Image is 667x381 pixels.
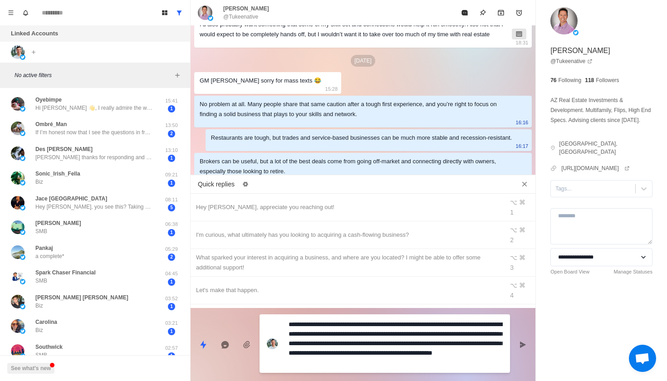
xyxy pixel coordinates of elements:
img: picture [11,45,25,59]
div: Restaurants are tough, but trades and service-based businesses can be much more stable and recess... [211,133,512,143]
button: Board View [157,5,172,20]
img: picture [20,353,25,359]
img: picture [20,205,25,210]
div: ⌥ ⌘ 4 [510,280,530,300]
img: picture [267,338,278,349]
button: Send message [514,336,532,354]
div: What sparked your interest in acquiring a business, and where are you located? I might be able to... [196,253,498,273]
button: Archive [492,4,510,22]
img: picture [11,245,25,259]
p: Des [PERSON_NAME] [35,145,93,153]
span: 5 [168,204,175,211]
p: 05:29 [160,245,183,253]
p: If I’m honest now that I see the questions in front of me I’d say all three . Because I’m so unde... [35,128,153,137]
p: 08:11 [160,196,183,204]
div: I'm curious, what ultimately has you looking to acquiring a cash-flowing business? [196,230,498,240]
p: Sonic_Irish_Fella [35,170,80,178]
img: picture [11,196,25,210]
p: [GEOGRAPHIC_DATA], [GEOGRAPHIC_DATA] [559,140,652,156]
img: picture [550,7,578,34]
img: picture [11,97,25,111]
a: Open Board View [550,268,589,276]
button: Quick replies [194,336,212,354]
a: Open chat [629,345,656,372]
img: picture [198,5,212,20]
p: Linked Accounts [11,29,58,38]
p: 16:16 [516,117,529,127]
p: Biz [35,302,43,310]
button: Reply with AI [216,336,234,354]
div: I’d also probably want something that some of my skill set and connections would help it run smoo... [200,20,512,39]
button: See what's new [7,363,54,374]
img: picture [20,131,25,136]
p: 13:50 [160,122,183,129]
p: 03:52 [160,295,183,303]
img: picture [20,254,25,260]
a: [URL][DOMAIN_NAME] [561,164,630,172]
div: ⌥ ⌘ 1 [510,197,530,217]
span: 1 [168,328,175,335]
p: 03:21 [160,319,183,327]
img: picture [11,147,25,160]
p: 04:45 [160,270,183,278]
span: 1 [168,105,175,112]
p: [PERSON_NAME] thanks for responding and apologies for the late response, what sparked my interest... [35,153,153,161]
p: [PERSON_NAME] [550,45,610,56]
p: 18:31 [516,38,529,48]
p: No active filters [15,71,172,79]
div: Hey [PERSON_NAME], appreciate you reaching out! [196,202,498,212]
div: GM [PERSON_NAME] sorry for mass texts 😂 [200,76,321,86]
p: Biz [35,326,43,334]
span: 1 [168,229,175,236]
p: Following [559,76,582,84]
div: Brokers can be useful, but a lot of the best deals come from going off-market and connecting dire... [200,156,512,176]
p: 09:21 [160,171,183,179]
div: ⌥ ⌘ 3 [510,253,530,273]
p: [DATE] [351,55,375,67]
img: picture [20,230,25,235]
a: @Tukeenative [550,57,593,65]
button: Show all conversations [172,5,186,20]
p: SMB [35,351,47,359]
p: 16:17 [516,141,529,151]
img: picture [20,304,25,309]
p: Carolina [35,318,57,326]
p: 15:41 [160,97,183,105]
p: SMB [35,277,47,285]
p: 06:38 [160,220,183,228]
span: 2 [168,254,175,261]
img: picture [20,106,25,112]
p: 02:57 [160,344,183,352]
img: picture [20,279,25,284]
div: No problem at all. Many people share that same caution after a tough first experience, and you’re... [200,99,512,119]
button: Add filters [172,70,183,81]
img: picture [208,15,213,21]
p: [PERSON_NAME] [35,219,81,227]
p: Pankaj [35,244,53,252]
img: picture [11,171,25,185]
button: Edit quick replies [238,177,253,191]
div: Let's make that happen. [196,285,498,295]
img: picture [11,122,25,135]
img: picture [573,30,579,35]
a: Manage Statuses [613,268,652,276]
span: 1 [168,155,175,162]
p: Oyebimpe [35,96,62,104]
span: 1 [168,278,175,286]
span: 2 [168,130,175,137]
p: 15:28 [325,84,338,94]
p: Hey [PERSON_NAME], you see this? Taking on a couple more partners, and this would be a gold mine ... [35,203,153,211]
span: 1 [168,303,175,310]
p: Quick replies [198,180,235,189]
p: AZ Real Estate Investments & Development. Multifamily, Flips, High End Specs. Advising clients si... [550,95,652,125]
p: 76 [550,76,556,84]
button: Close quick replies [517,177,532,191]
p: Southwick [35,343,63,351]
p: SMB [35,227,47,235]
button: Notifications [18,5,33,20]
img: picture [20,328,25,334]
button: Menu [4,5,18,20]
img: picture [20,156,25,161]
button: Add reminder [510,4,528,22]
p: Followers [596,76,619,84]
